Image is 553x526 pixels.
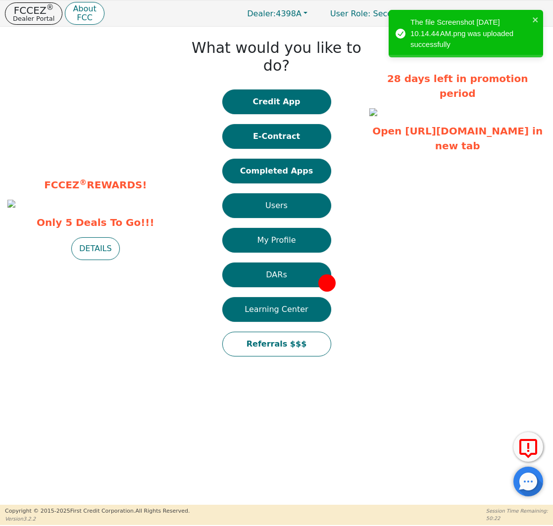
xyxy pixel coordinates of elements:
[247,9,302,18] span: 4398A
[222,124,331,149] button: E-Contract
[5,507,190,516] p: Copyright © 2015- 2025 First Credit Corporation.
[369,71,546,101] p: 28 days left in promotion period
[73,5,96,13] p: About
[427,6,548,21] button: 4398A:[PERSON_NAME]
[71,237,120,260] button: DETAILS
[222,263,331,287] button: DARs
[222,159,331,183] button: Completed Apps
[5,515,190,523] p: Version 3.2.2
[320,4,425,23] p: Secondary
[13,5,54,15] p: FCCEZ
[320,4,425,23] a: User Role: Secondary
[330,9,370,18] span: User Role :
[369,108,377,116] img: dee09147-3db5-45c4-bf30-49af49f84d14
[532,14,539,25] button: close
[189,39,365,75] h1: What would you like to do?
[222,332,331,356] button: Referrals $$$
[13,15,54,22] p: Dealer Portal
[222,89,331,114] button: Credit App
[486,507,548,515] p: Session Time Remaining:
[7,177,184,192] p: FCCEZ REWARDS!
[79,178,87,187] sup: ®
[222,193,331,218] button: Users
[372,125,543,152] a: Open [URL][DOMAIN_NAME] in new tab
[486,515,548,522] p: 50:22
[47,3,54,12] sup: ®
[222,297,331,322] button: Learning Center
[65,2,104,25] button: AboutFCC
[7,215,184,230] span: Only 5 Deals To Go!!!
[237,6,318,21] button: Dealer:4398A
[410,17,529,50] div: The file Screenshot [DATE] 10.14.44 AM.png was uploaded successfully
[513,432,543,462] button: Report Error to FCC
[135,508,190,514] span: All Rights Reserved.
[247,9,276,18] span: Dealer:
[222,228,331,253] button: My Profile
[5,2,62,25] button: FCCEZ®Dealer Portal
[7,200,15,208] img: e6c33d17-ae4a-4096-b0cf-b225d7aeebaa
[73,14,96,22] p: FCC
